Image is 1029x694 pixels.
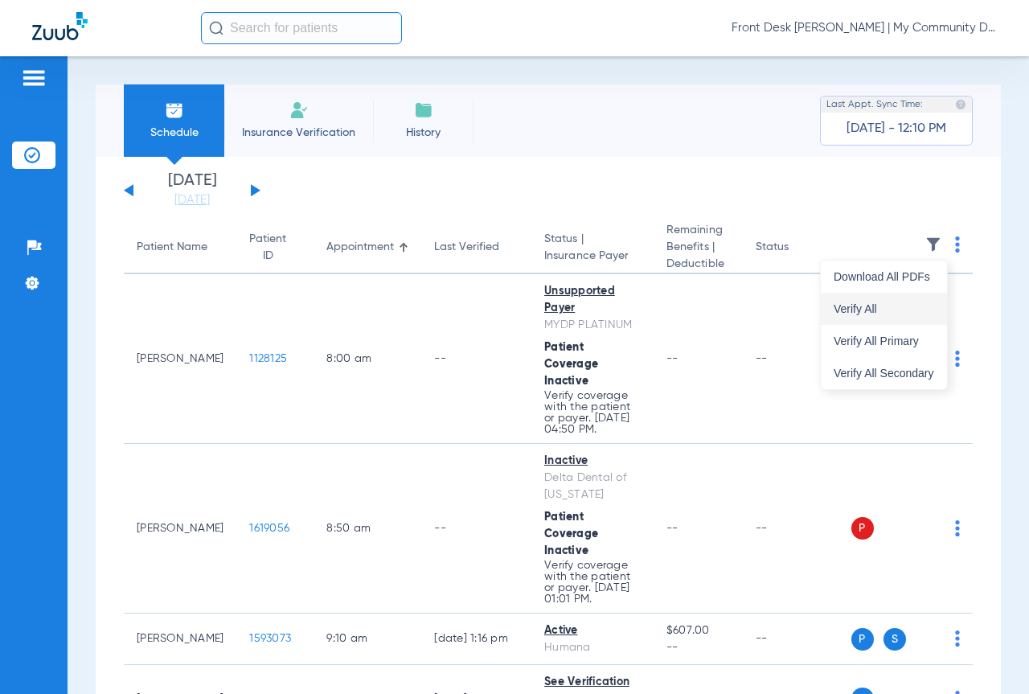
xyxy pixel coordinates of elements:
iframe: Chat Widget [949,617,1029,694]
span: Verify All [834,303,934,314]
span: Download All PDFs [834,271,934,282]
span: Verify All Primary [834,335,934,347]
span: Verify All Secondary [834,368,934,379]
